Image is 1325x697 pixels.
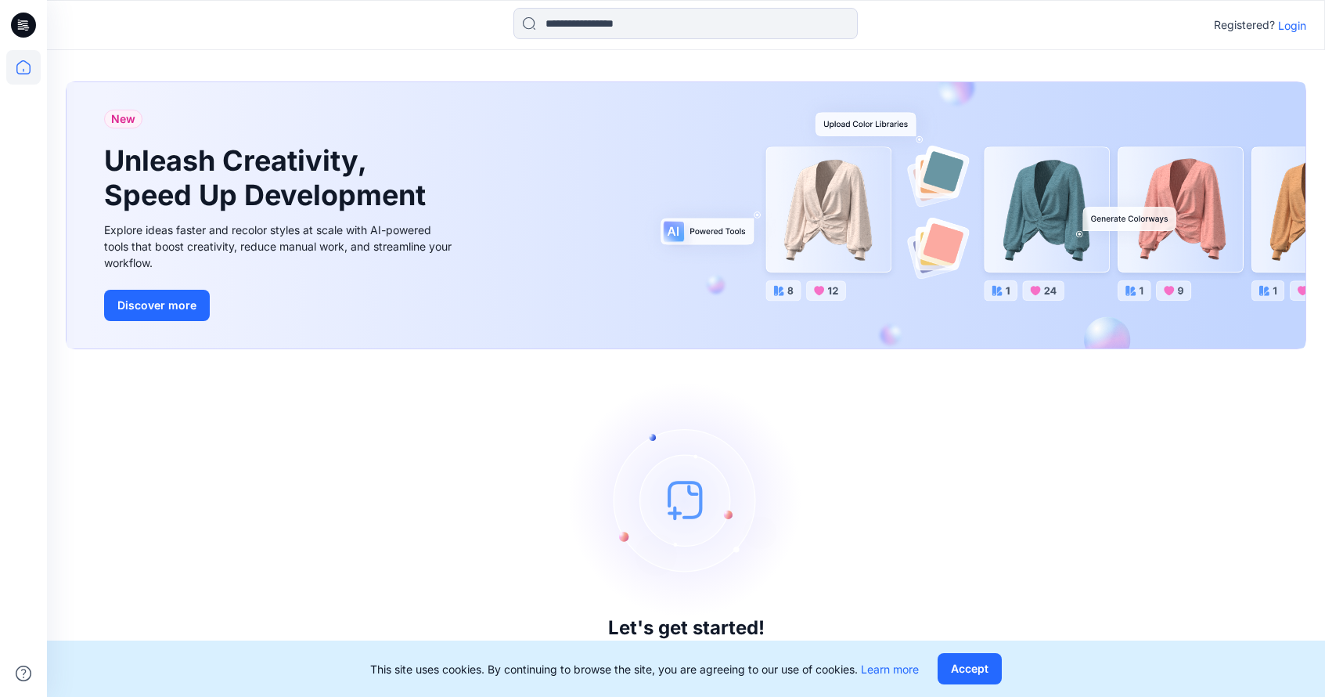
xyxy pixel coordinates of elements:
p: This site uses cookies. By continuing to browse the site, you are agreeing to our use of cookies. [370,661,919,677]
h3: Let's get started! [608,617,765,639]
p: Registered? [1214,16,1275,34]
h1: Unleash Creativity, Speed Up Development [104,144,433,211]
a: Learn more [861,663,919,676]
button: Accept [938,653,1002,684]
p: Login [1278,17,1306,34]
div: Explore ideas faster and recolor styles at scale with AI-powered tools that boost creativity, red... [104,222,456,271]
button: Discover more [104,290,210,321]
a: Discover more [104,290,456,321]
img: empty-state-image.svg [569,382,804,617]
span: New [111,110,135,128]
